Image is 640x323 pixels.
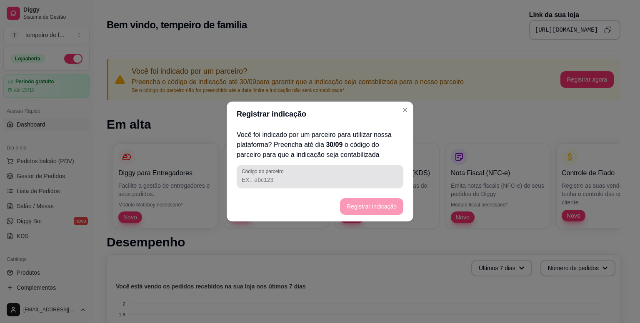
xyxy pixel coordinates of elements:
p: Registrar indicação [237,108,306,120]
input: Código do parceiro [242,176,398,184]
label: Código do parceiro [242,168,286,175]
span: 30/09 [326,141,345,148]
p: Você foi indicado por um parceiro para utilizar nossa plataforma? Preencha até dia o código do pa... [237,130,403,160]
button: Close [398,103,412,117]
